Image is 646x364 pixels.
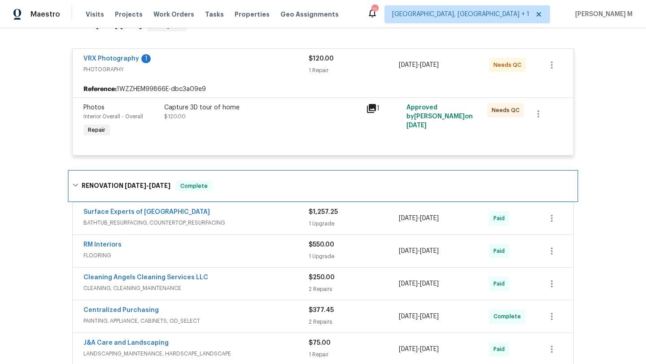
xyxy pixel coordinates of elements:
span: $250.00 [309,274,335,281]
span: Paid [493,214,508,223]
span: Complete [493,312,524,321]
span: Work Orders [153,10,194,19]
span: Tasks [205,11,224,17]
span: PAINTING, APPLIANCE, CABINETS, OD_SELECT [83,316,309,325]
b: Reference: [83,85,117,94]
div: Capture 3D tour of home [164,103,361,112]
span: - [399,345,439,354]
a: VRX Photography [83,56,139,62]
span: Properties [235,10,270,19]
span: $550.00 [309,242,334,248]
span: Paid [493,247,508,256]
div: 1 Repair [309,66,399,75]
span: Complete [177,182,211,191]
span: [DATE] [420,215,439,221]
div: 2 Repairs [309,317,399,326]
span: Visits [86,10,104,19]
span: [GEOGRAPHIC_DATA], [GEOGRAPHIC_DATA] + 1 [392,10,529,19]
span: Paid [493,345,508,354]
div: 1 Upgrade [309,252,399,261]
a: Surface Experts of [GEOGRAPHIC_DATA] [83,209,210,215]
span: $75.00 [309,340,331,346]
span: $120.00 [309,56,334,62]
span: [DATE] [420,313,439,320]
span: [DATE] [149,182,170,189]
span: Maestro [31,10,60,19]
span: FLOORING [83,251,309,260]
span: - [399,61,439,69]
span: [DATE] [125,182,146,189]
span: [DATE] [420,248,439,254]
a: Cleaning Angels Cleaning Services LLC [83,274,208,281]
div: 11 [371,5,378,14]
a: Centralized Purchasing [83,307,159,313]
span: [PERSON_NAME] M [572,10,633,19]
div: 1 [366,103,401,114]
span: - [399,214,439,223]
span: [DATE] [399,62,418,68]
a: J&A Care and Landscaping [83,340,169,346]
div: 1 Repair [309,350,399,359]
span: - [399,247,439,256]
span: [DATE] [420,346,439,352]
span: Interior Overall - Overall [83,114,143,119]
span: Projects [115,10,143,19]
span: Geo Assignments [280,10,339,19]
span: PHOTOGRAPHY [83,65,309,74]
span: BATHTUB_RESURFACING, COUNTERTOP_RESURFACING [83,218,309,227]
div: 1 [141,54,151,63]
span: Needs QC [492,106,523,115]
span: [DATE] [399,248,418,254]
a: RM Interiors [83,242,122,248]
span: [DATE] [420,62,439,68]
div: 1WZZHEM99866E-dbc3a09e9 [73,81,573,97]
div: RENOVATION [DATE]-[DATE]Complete [70,172,576,200]
span: [DATE] [399,346,418,352]
span: [DATE] [399,215,418,221]
span: Photos [83,104,105,111]
span: [DATE] [420,281,439,287]
span: [DATE] [399,281,418,287]
span: $1,257.25 [309,209,338,215]
span: $120.00 [164,114,186,119]
span: - [399,279,439,288]
span: - [125,182,170,189]
span: CLEANING, CLEANING_MAINTENANCE [83,284,309,293]
span: Repair [84,126,109,134]
div: 2 Repairs [309,285,399,294]
span: LANDSCAPING_MAINTENANCE, HARDSCAPE_LANDSCAPE [83,349,309,358]
span: Paid [493,279,508,288]
span: $377.45 [309,307,334,313]
span: Approved by [PERSON_NAME] on [406,104,473,129]
h6: RENOVATION [82,181,170,191]
span: - [399,312,439,321]
span: Needs QC [493,61,525,69]
span: [DATE] [399,313,418,320]
span: [DATE] [406,122,427,129]
div: 1 Upgrade [309,219,399,228]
